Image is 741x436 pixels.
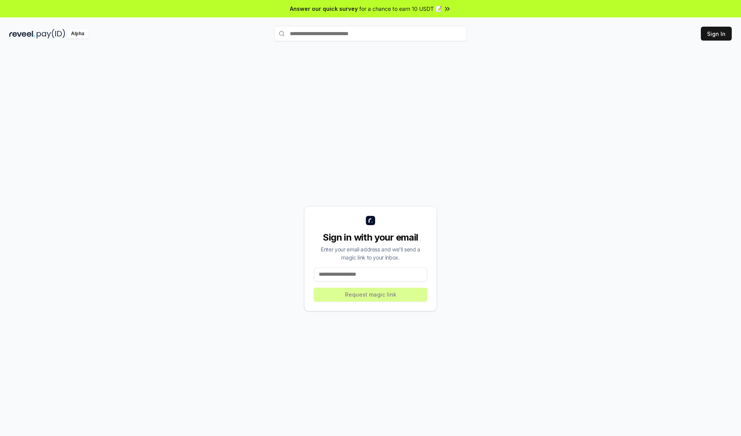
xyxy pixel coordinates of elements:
span: Answer our quick survey [290,5,358,13]
div: Enter your email address and we’ll send a magic link to your inbox. [314,245,427,261]
div: Alpha [67,29,88,39]
img: reveel_dark [9,29,35,39]
span: for a chance to earn 10 USDT 📝 [359,5,442,13]
button: Sign In [701,27,732,41]
img: logo_small [366,216,375,225]
img: pay_id [37,29,65,39]
div: Sign in with your email [314,231,427,244]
